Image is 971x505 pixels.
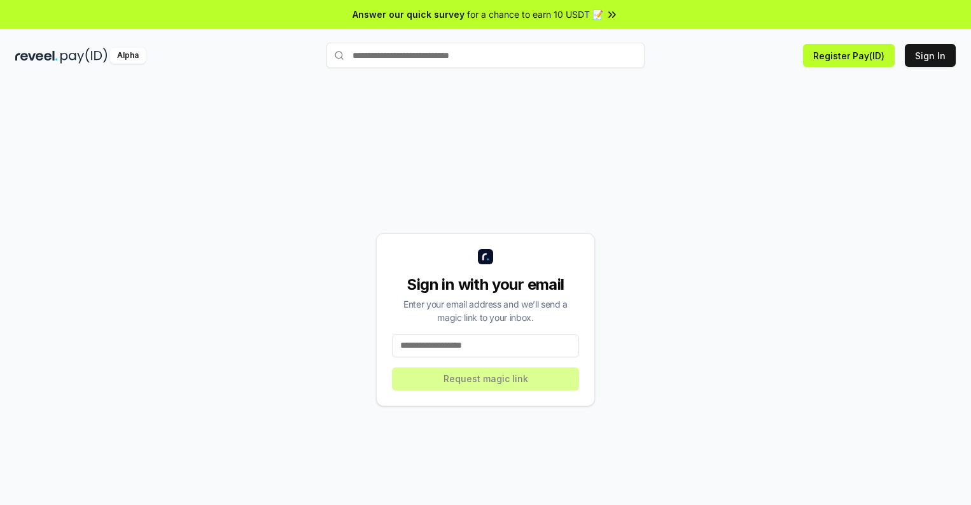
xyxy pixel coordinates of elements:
img: logo_small [478,249,493,264]
button: Sign In [905,44,956,67]
button: Register Pay(ID) [803,44,895,67]
span: for a chance to earn 10 USDT 📝 [467,8,603,21]
div: Enter your email address and we’ll send a magic link to your inbox. [392,297,579,324]
div: Alpha [110,48,146,64]
img: reveel_dark [15,48,58,64]
span: Answer our quick survey [353,8,465,21]
img: pay_id [60,48,108,64]
div: Sign in with your email [392,274,579,295]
